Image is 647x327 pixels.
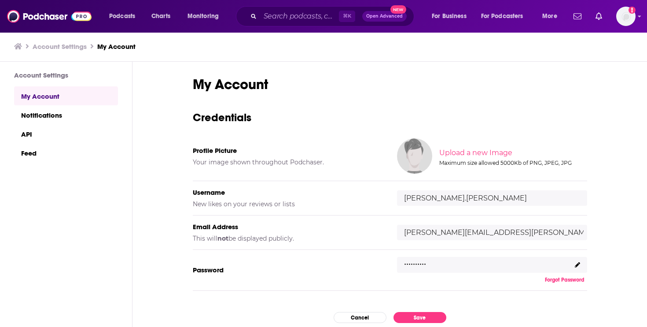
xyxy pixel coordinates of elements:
[397,225,587,240] input: email
[103,9,147,23] button: open menu
[193,223,383,231] h5: Email Address
[616,7,636,26] button: Show profile menu
[362,11,407,22] button: Open AdvancedNew
[536,9,568,23] button: open menu
[542,276,587,283] button: Forgot Password
[193,158,383,166] h5: Your image shown throughout Podchaser.
[97,42,136,51] a: My Account
[151,10,170,22] span: Charts
[244,6,423,26] div: Search podcasts, credits, & more...
[181,9,230,23] button: open menu
[390,5,406,14] span: New
[629,7,636,14] svg: Add a profile image
[193,266,383,274] h5: Password
[33,42,87,51] a: Account Settings
[404,255,426,268] p: ..........
[339,11,355,22] span: ⌘ K
[193,76,587,93] h1: My Account
[393,312,446,323] button: Save
[397,190,587,206] input: username
[366,14,403,19] span: Open Advanced
[439,160,585,166] div: Maximum size allowed 5000Kb of PNG, JPEG, JPG
[146,9,176,23] a: Charts
[570,9,585,24] a: Show notifications dropdown
[397,138,432,174] img: Your profile image
[14,86,118,105] a: My Account
[14,71,118,79] h3: Account Settings
[7,8,92,25] img: Podchaser - Follow, Share and Rate Podcasts
[193,146,383,155] h5: Profile Picture
[14,105,118,124] a: Notifications
[616,7,636,26] span: Logged in as riley.davis
[193,188,383,197] h5: Username
[14,143,118,162] a: Feed
[193,111,587,124] h3: Credentials
[260,9,339,23] input: Search podcasts, credits, & more...
[475,9,536,23] button: open menu
[616,7,636,26] img: User Profile
[481,10,523,22] span: For Podcasters
[193,234,383,242] h5: This will be displayed publicly.
[432,10,467,22] span: For Business
[193,200,383,208] h5: New likes on your reviews or lists
[109,10,135,22] span: Podcasts
[542,10,557,22] span: More
[426,9,478,23] button: open menu
[187,10,219,22] span: Monitoring
[592,9,606,24] a: Show notifications dropdown
[217,234,228,242] b: not
[334,312,386,323] button: Cancel
[14,124,118,143] a: API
